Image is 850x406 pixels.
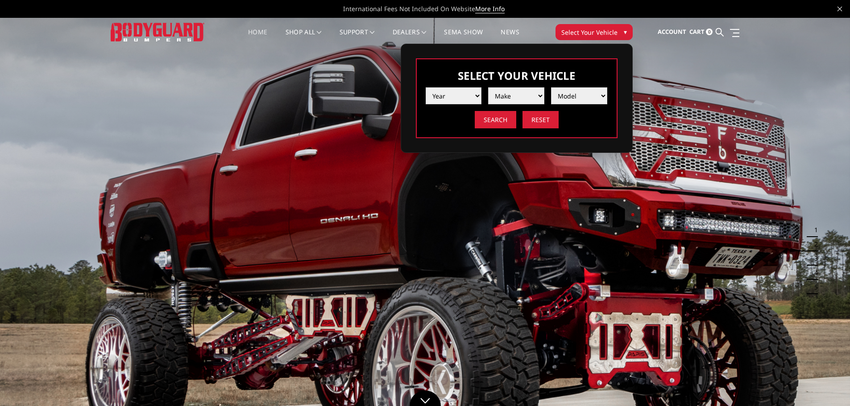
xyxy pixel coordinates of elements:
button: 4 of 5 [809,266,818,280]
button: 2 of 5 [809,237,818,251]
img: BODYGUARD BUMPERS [111,23,204,41]
button: Select Your Vehicle [556,24,633,40]
a: News [501,29,519,46]
a: Cart 0 [689,20,713,44]
a: Support [340,29,375,46]
select: Please select the value from list. [488,87,544,104]
a: Account [658,20,686,44]
a: Click to Down [410,390,441,406]
button: 5 of 5 [809,280,818,294]
input: Search [475,111,516,128]
a: More Info [475,4,505,13]
a: shop all [286,29,322,46]
span: Select Your Vehicle [561,28,618,37]
a: Dealers [393,29,427,46]
span: Account [658,28,686,36]
span: Cart [689,28,705,36]
button: 3 of 5 [809,251,818,266]
a: Home [248,29,267,46]
h3: Select Your Vehicle [426,68,608,83]
select: Please select the value from list. [426,87,482,104]
input: Reset [522,111,559,128]
span: ▾ [624,27,627,37]
span: 0 [706,29,713,35]
button: 1 of 5 [809,223,818,237]
a: SEMA Show [444,29,483,46]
